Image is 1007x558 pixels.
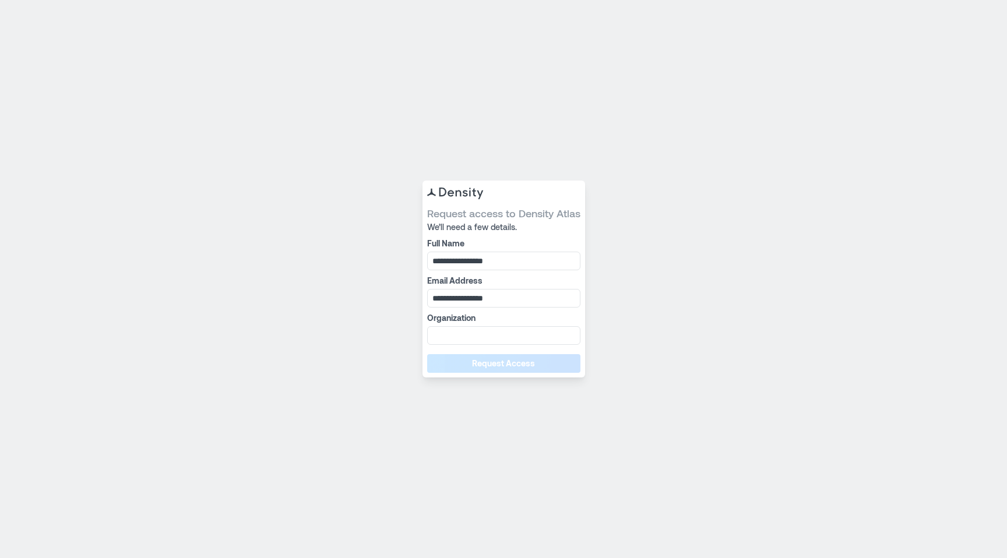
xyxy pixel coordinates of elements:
span: Request access to Density Atlas [427,206,580,220]
span: We’ll need a few details. [427,221,580,233]
span: Request Access [472,358,535,369]
label: Organization [427,312,578,324]
button: Request Access [427,354,580,373]
label: Full Name [427,238,578,249]
label: Email Address [427,275,578,287]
